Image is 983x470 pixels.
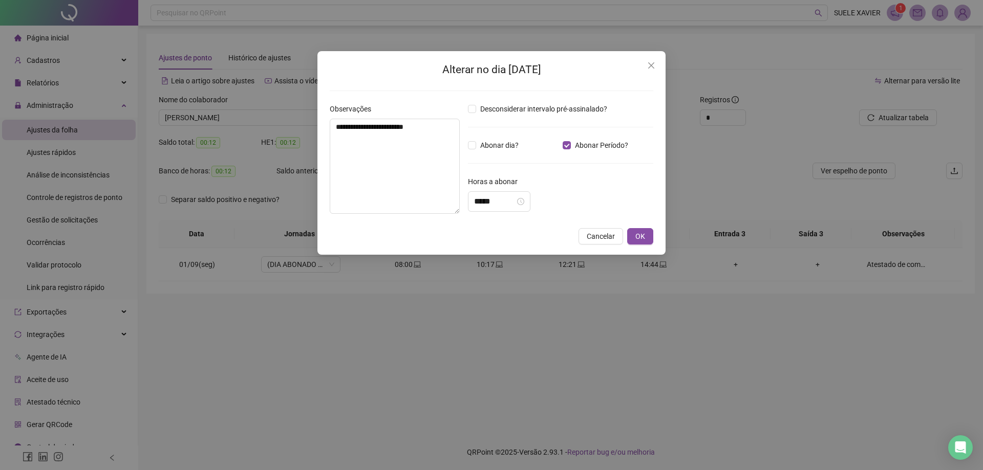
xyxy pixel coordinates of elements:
[627,228,653,244] button: OK
[587,231,615,242] span: Cancelar
[643,57,659,74] button: Close
[571,140,632,151] span: Abonar Período?
[476,103,611,115] span: Desconsiderar intervalo pré-assinalado?
[476,140,523,151] span: Abonar dia?
[468,176,524,187] label: Horas a abonar
[330,103,378,115] label: Observações
[948,435,973,460] div: Open Intercom Messenger
[635,231,645,242] span: OK
[330,61,653,78] h2: Alterar no dia [DATE]
[647,61,655,70] span: close
[579,228,623,244] button: Cancelar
